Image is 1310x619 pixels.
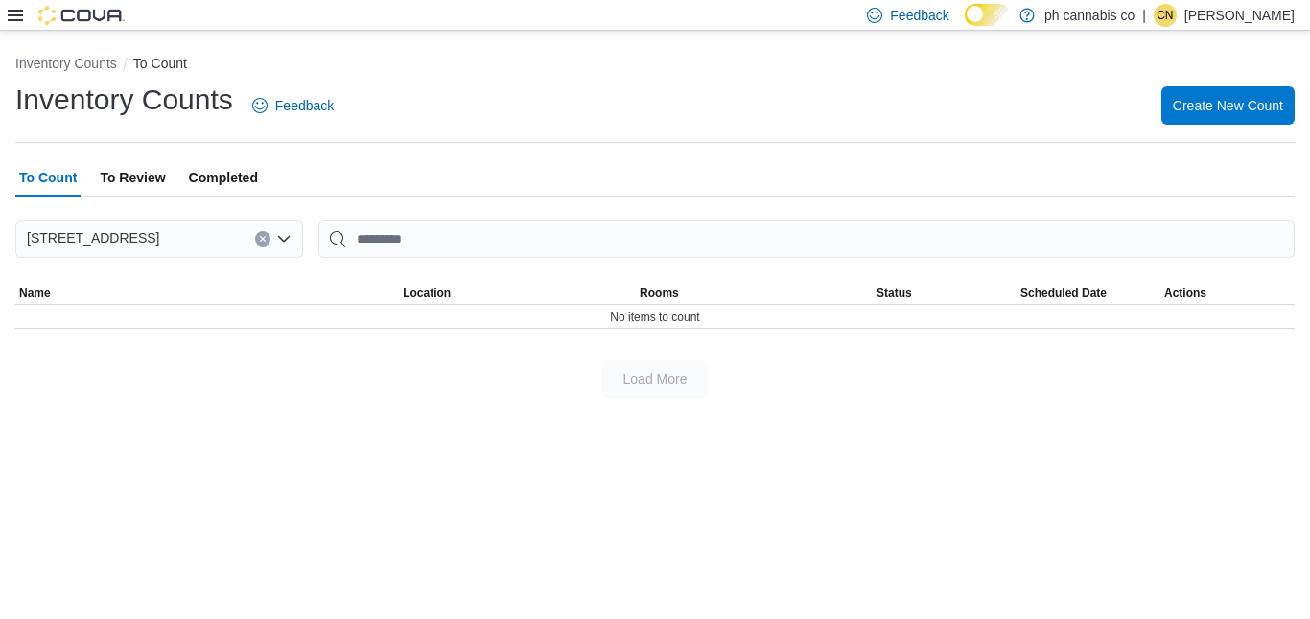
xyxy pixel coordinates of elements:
span: Status [877,285,912,300]
span: Load More [623,369,688,389]
span: CN [1157,4,1173,27]
span: [STREET_ADDRESS] [27,226,159,250]
nav: An example of EuiBreadcrumbs [15,54,1295,77]
button: Create New Count [1161,86,1295,125]
span: Location [403,285,451,300]
div: Chris Nuessler [1154,4,1177,27]
span: To Count [19,158,77,197]
span: Rooms [640,285,679,300]
p: [PERSON_NAME] [1184,4,1295,27]
h1: Inventory Counts [15,81,233,119]
p: ph cannabis co [1044,4,1135,27]
span: Name [19,285,51,300]
span: Feedback [275,96,334,115]
input: This is a search bar. After typing your query, hit enter to filter the results lower in the page. [318,220,1295,258]
button: Location [399,281,636,304]
span: Create New Count [1173,96,1283,115]
button: Inventory Counts [15,56,117,71]
span: To Review [100,158,165,197]
button: To Count [133,56,187,71]
button: Open list of options [276,231,292,247]
span: Completed [189,158,258,197]
button: Load More [601,360,709,398]
button: Rooms [636,281,873,304]
img: Cova [38,6,125,25]
button: Status [873,281,1017,304]
span: Actions [1164,285,1206,300]
button: Name [15,281,399,304]
span: Dark Mode [965,26,966,27]
span: Feedback [890,6,948,25]
span: No items to count [610,309,699,324]
input: Dark Mode [965,4,1010,27]
button: Clear input [255,231,270,247]
span: Scheduled Date [1020,285,1107,300]
a: Feedback [245,86,341,125]
button: Scheduled Date [1017,281,1160,304]
p: | [1142,4,1146,27]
